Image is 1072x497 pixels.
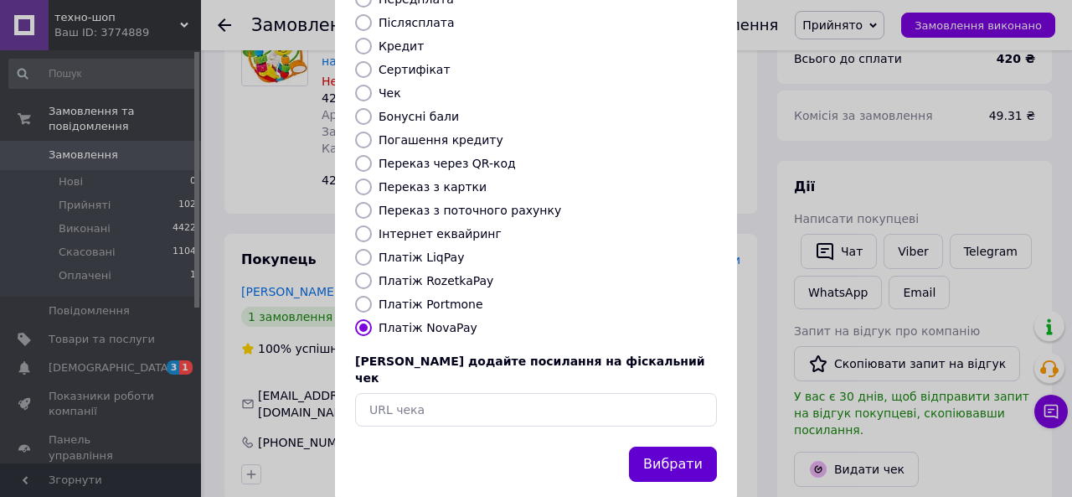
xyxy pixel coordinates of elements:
[355,393,717,427] input: URL чека
[379,16,455,29] label: Післясплата
[379,39,424,53] label: Кредит
[379,251,464,264] label: Платіж LiqPay
[379,86,401,100] label: Чек
[629,447,717,483] button: Вибрати
[379,274,493,287] label: Платіж RozetkaPay
[379,63,451,76] label: Сертифікат
[379,110,459,123] label: Бонусні бали
[379,133,503,147] label: Погашення кредиту
[379,227,502,241] label: Інтернет еквайринг
[379,298,483,311] label: Платіж Portmone
[379,180,487,194] label: Переказ з картки
[379,321,477,334] label: Платіж NovaPay
[379,157,516,170] label: Переказ через QR-код
[355,355,705,385] span: [PERSON_NAME] додайте посилання на фіскальний чек
[379,204,561,217] label: Переказ з поточного рахунку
